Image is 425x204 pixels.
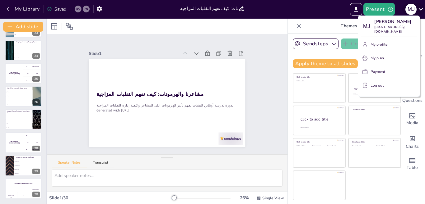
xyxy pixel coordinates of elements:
[361,21,372,32] div: M J
[374,25,417,34] p: [EMAIL_ADDRESS][DOMAIN_NAME]
[361,39,417,49] button: My profile
[371,83,384,88] p: Log out
[374,18,417,25] p: [PERSON_NAME]
[361,80,417,90] button: Log out
[361,53,417,63] button: My plan
[361,67,417,77] button: Payment
[371,42,387,47] p: My profile
[371,69,385,75] p: Payment
[371,55,384,61] p: My plan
